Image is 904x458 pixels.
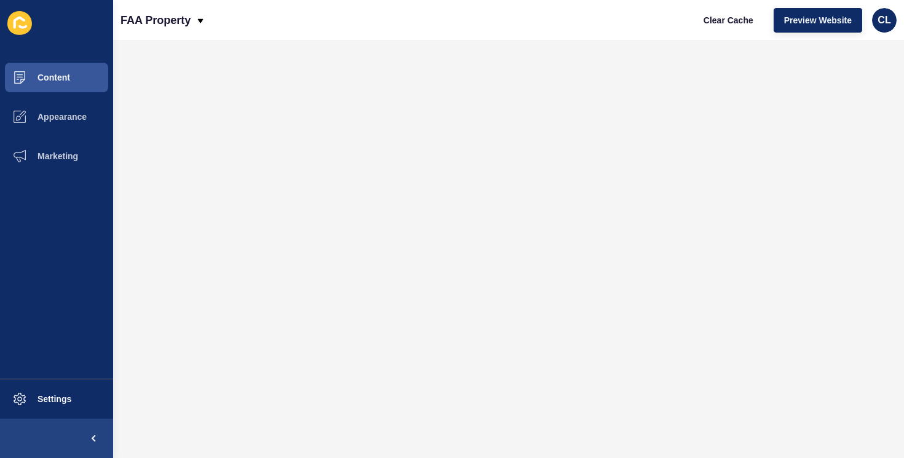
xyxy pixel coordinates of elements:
[878,14,890,26] span: CL
[784,14,852,26] span: Preview Website
[774,8,862,33] button: Preview Website
[704,14,753,26] span: Clear Cache
[693,8,764,33] button: Clear Cache
[121,5,191,36] p: FAA Property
